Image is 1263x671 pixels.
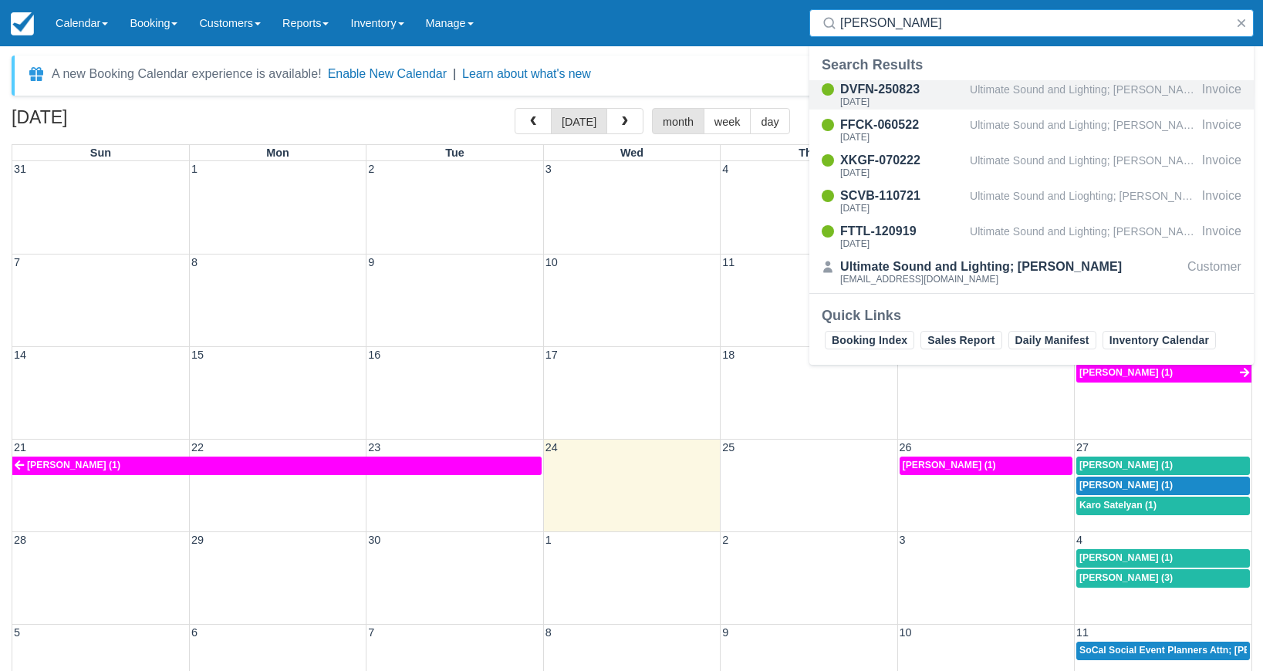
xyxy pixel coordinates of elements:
span: [PERSON_NAME] (3) [1079,572,1173,583]
span: 24 [544,441,559,454]
span: 9 [721,626,730,639]
div: Invoice [1202,80,1241,110]
span: 3 [898,534,907,546]
div: FFCK-060522 [840,116,964,134]
span: 9 [366,256,376,268]
a: Sales Report [920,331,1001,349]
span: Sun [90,147,111,159]
a: Daily Manifest [1008,331,1096,349]
span: 16 [366,349,382,361]
div: Invoice [1202,116,1241,145]
a: FFCK-060522[DATE]Ultimate Sound and Lighting; [PERSON_NAME]Invoice [809,116,1254,145]
span: 26 [898,441,913,454]
div: [DATE] [840,97,964,106]
span: 21 [12,441,28,454]
a: Booking Index [825,331,914,349]
span: Wed [620,147,643,159]
a: [PERSON_NAME] (1) [1076,549,1250,568]
span: 17 [544,349,559,361]
a: SCVB-110721[DATE]Ultimate Sound and Lioghting; [PERSON_NAME]Invoice [809,187,1254,216]
input: Search ( / ) [840,9,1229,37]
span: 6 [190,626,199,639]
div: XKGF-070222 [840,151,964,170]
span: [PERSON_NAME] (1) [1079,480,1173,491]
button: week [704,108,751,134]
a: [PERSON_NAME] (1) [1076,477,1250,495]
span: 3 [544,163,553,175]
span: 11 [721,256,736,268]
div: Quick Links [822,306,1241,325]
div: FTTL-120919 [840,222,964,241]
a: [PERSON_NAME] (1) [1076,364,1251,383]
a: FTTL-120919[DATE]Ultimate Sound and Lighting; [PERSON_NAME]Invoice [809,222,1254,251]
span: Karo Satelyan (1) [1079,500,1157,511]
a: Karo Satelyan (1) [1076,497,1250,515]
div: [DATE] [840,239,964,248]
img: checkfront-main-nav-mini-logo.png [11,12,34,35]
a: [PERSON_NAME] (1) [12,457,542,475]
span: Tue [445,147,464,159]
span: 15 [190,349,205,361]
div: DVFN-250823 [840,80,964,99]
div: Customer [1187,258,1241,287]
span: 29 [190,534,205,546]
div: A new Booking Calendar experience is available! [52,65,322,83]
span: 1 [544,534,553,546]
button: day [750,108,789,134]
div: SCVB-110721 [840,187,964,205]
span: 7 [366,626,376,639]
span: [PERSON_NAME] (1) [903,460,996,470]
span: 2 [721,534,730,546]
span: [PERSON_NAME] (1) [27,460,120,470]
button: month [652,108,704,134]
span: 30 [366,534,382,546]
span: | [453,67,456,80]
a: SoCal Social Event Planners Attn; [PERSON_NAME] (2) [1076,642,1250,660]
div: Ultimate Sound and Lighting; [PERSON_NAME] [840,258,1122,276]
div: Ultimate Sound and Lighting; [PERSON_NAME] [970,151,1196,180]
div: [DATE] [840,204,964,213]
span: 14 [12,349,28,361]
span: 4 [1075,534,1084,546]
button: [DATE] [551,108,607,134]
span: 28 [12,534,28,546]
div: Ultimate Sound and Lighting; [PERSON_NAME] [970,222,1196,251]
span: [PERSON_NAME] (1) [1079,367,1173,378]
div: Invoice [1202,187,1241,216]
span: 1 [190,163,199,175]
span: 10 [898,626,913,639]
span: 11 [1075,626,1090,639]
span: 23 [366,441,382,454]
span: 2 [366,163,376,175]
a: DVFN-250823[DATE]Ultimate Sound and Lighting; [PERSON_NAME]Invoice [809,80,1254,110]
span: Mon [266,147,289,159]
div: Invoice [1202,222,1241,251]
span: 27 [1075,441,1090,454]
span: 5 [12,626,22,639]
span: 10 [544,256,559,268]
div: Invoice [1202,151,1241,180]
span: 31 [12,163,28,175]
a: Inventory Calendar [1103,331,1216,349]
div: [DATE] [840,133,964,142]
div: Ultimate Sound and Lighting; [PERSON_NAME] [970,80,1196,110]
span: 4 [721,163,730,175]
span: [PERSON_NAME] (1) [1079,460,1173,470]
div: Ultimate Sound and Lighting; [PERSON_NAME] [970,116,1196,145]
a: Learn about what's new [462,67,591,80]
a: [PERSON_NAME] (1) [1076,457,1250,475]
h2: [DATE] [12,108,207,137]
div: [EMAIL_ADDRESS][DOMAIN_NAME] [840,275,1122,284]
div: [DATE] [840,168,964,177]
span: 8 [544,626,553,639]
div: Ultimate Sound and Lioghting; [PERSON_NAME] [970,187,1196,216]
div: Search Results [822,56,1241,74]
a: [PERSON_NAME] (3) [1076,569,1250,588]
a: XKGF-070222[DATE]Ultimate Sound and Lighting; [PERSON_NAME]Invoice [809,151,1254,180]
a: [PERSON_NAME] (1) [900,457,1072,475]
span: 7 [12,256,22,268]
span: 8 [190,256,199,268]
span: Thu [799,147,819,159]
span: [PERSON_NAME] (1) [1079,552,1173,563]
span: 22 [190,441,205,454]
